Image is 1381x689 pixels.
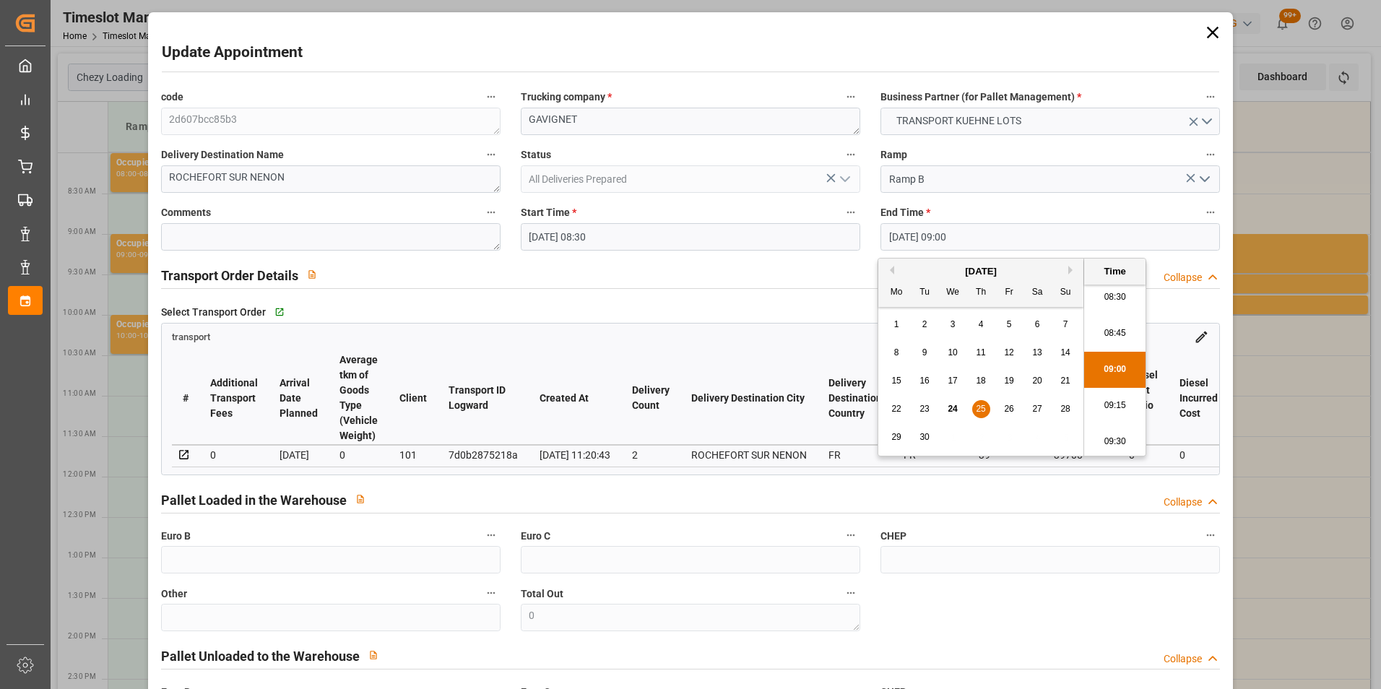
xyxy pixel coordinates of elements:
span: 26 [1004,404,1013,414]
span: 6 [1035,319,1040,329]
h2: Transport Order Details [161,266,298,285]
div: ROCHEFORT SUR NENON [691,446,807,464]
div: 2 [632,446,670,464]
th: Additional Transport Fees [199,352,269,445]
span: 8 [894,347,899,357]
span: 19 [1004,376,1013,386]
button: End Time * [1201,203,1220,222]
th: Delivery Count [621,352,680,445]
span: 1 [894,319,899,329]
textarea: ROCHEFORT SUR NENON [161,165,501,193]
div: Choose Friday, September 5th, 2025 [1000,316,1018,334]
div: Collapse [1164,270,1202,285]
input: Type to search/select [880,165,1220,193]
button: Trucking company * [841,87,860,106]
button: Delivery Destination Name [482,145,501,164]
span: Select Transport Order [161,305,266,320]
div: Choose Sunday, September 21st, 2025 [1057,372,1075,390]
span: Start Time [521,205,576,220]
div: Choose Monday, September 8th, 2025 [888,344,906,362]
li: 09:30 [1084,424,1146,460]
div: Collapse [1164,495,1202,510]
div: Choose Thursday, September 11th, 2025 [972,344,990,362]
div: Choose Tuesday, September 23rd, 2025 [916,400,934,418]
span: 27 [1032,404,1042,414]
span: Other [161,586,187,602]
span: transport [172,331,210,342]
span: 28 [1060,404,1070,414]
textarea: 0 [521,604,860,631]
div: Collapse [1164,651,1202,667]
div: Sa [1029,284,1047,302]
button: CHEP [1201,526,1220,545]
span: Trucking company [521,90,612,105]
span: 14 [1060,347,1070,357]
span: 18 [976,376,985,386]
div: 101 [399,446,427,464]
button: Next Month [1068,266,1077,274]
span: 7 [1063,319,1068,329]
h2: Update Appointment [162,41,303,64]
div: Time [1088,264,1142,279]
a: transport [172,330,210,342]
div: Choose Friday, September 12th, 2025 [1000,344,1018,362]
div: Choose Tuesday, September 30th, 2025 [916,428,934,446]
span: 13 [1032,347,1042,357]
h2: Pallet Loaded in the Warehouse [161,490,347,510]
div: Choose Saturday, September 27th, 2025 [1029,400,1047,418]
span: code [161,90,183,105]
button: Other [482,584,501,602]
button: Euro C [841,526,860,545]
span: 11 [976,347,985,357]
div: Choose Monday, September 29th, 2025 [888,428,906,446]
span: Total Out [521,586,563,602]
button: open menu [1193,168,1215,191]
div: Choose Friday, September 26th, 2025 [1000,400,1018,418]
div: Choose Wednesday, September 10th, 2025 [944,344,962,362]
span: CHEP [880,529,906,544]
div: Choose Thursday, September 18th, 2025 [972,372,990,390]
button: Previous Month [886,266,894,274]
div: Choose Sunday, September 14th, 2025 [1057,344,1075,362]
span: Ramp [880,147,907,162]
span: End Time [880,205,930,220]
span: 5 [1007,319,1012,329]
span: 24 [948,404,957,414]
button: Start Time * [841,203,860,222]
span: 22 [891,404,901,414]
span: 17 [948,376,957,386]
div: Choose Wednesday, September 17th, 2025 [944,372,962,390]
span: Business Partner (for Pallet Management) [880,90,1081,105]
span: 12 [1004,347,1013,357]
button: open menu [834,168,855,191]
button: Total Out [841,584,860,602]
div: Choose Monday, September 15th, 2025 [888,372,906,390]
div: Choose Friday, September 19th, 2025 [1000,372,1018,390]
div: Choose Tuesday, September 9th, 2025 [916,344,934,362]
div: Tu [916,284,934,302]
div: Choose Saturday, September 13th, 2025 [1029,344,1047,362]
span: Euro B [161,529,191,544]
div: Choose Tuesday, September 16th, 2025 [916,372,934,390]
div: Choose Monday, September 1st, 2025 [888,316,906,334]
input: Type to search/select [521,165,860,193]
button: View description [298,261,326,288]
th: Diesel Incurred Cost [1169,352,1229,445]
h2: Pallet Unloaded to the Warehouse [161,646,360,666]
div: [DATE] [878,264,1083,279]
button: Euro B [482,526,501,545]
button: View description [360,641,387,669]
li: 09:15 [1084,388,1146,424]
div: Choose Saturday, September 6th, 2025 [1029,316,1047,334]
span: Comments [161,205,211,220]
th: Arrival Date Planned [269,352,329,445]
div: [DATE] [280,446,318,464]
button: Status [841,145,860,164]
div: 0 [210,446,258,464]
span: 9 [922,347,927,357]
div: Th [972,284,990,302]
span: 2 [922,319,927,329]
button: Business Partner (for Pallet Management) * [1201,87,1220,106]
th: Delivery Destination City [680,352,818,445]
button: code [482,87,501,106]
